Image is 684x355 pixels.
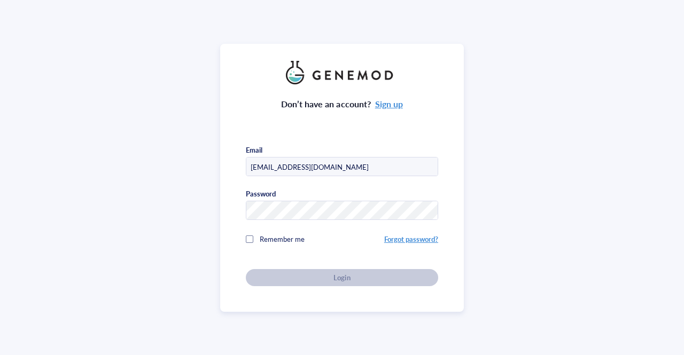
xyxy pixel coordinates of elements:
[286,61,398,84] img: genemod_logo_light-BcqUzbGq.png
[375,98,403,110] a: Sign up
[246,145,262,155] div: Email
[246,189,276,199] div: Password
[281,97,403,111] div: Don’t have an account?
[384,234,438,244] a: Forgot password?
[260,234,305,244] span: Remember me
